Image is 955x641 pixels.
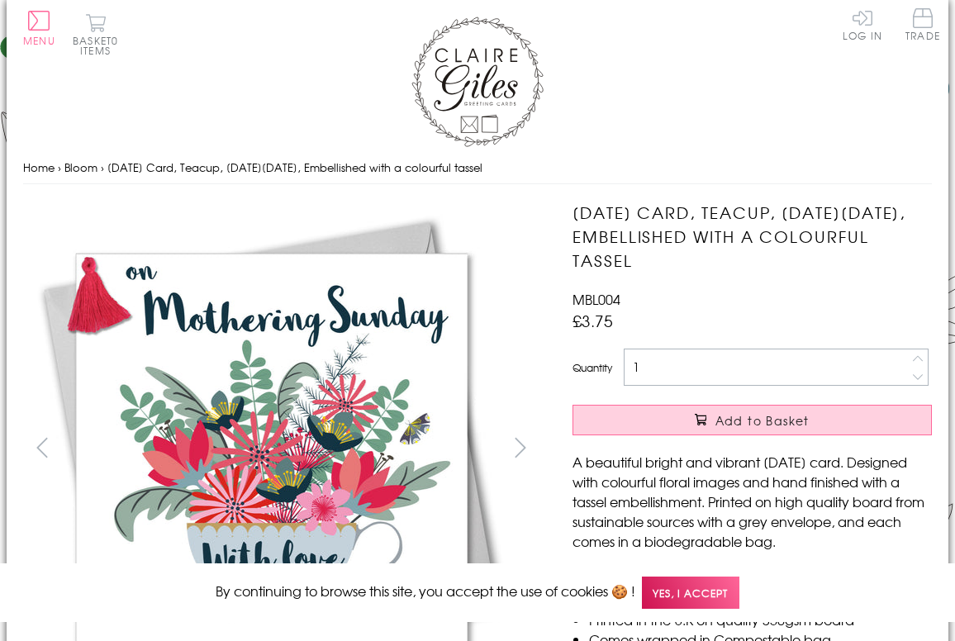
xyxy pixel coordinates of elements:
a: Log In [843,8,882,40]
span: Menu [23,33,55,48]
span: [DATE] Card, Teacup, [DATE][DATE], Embellished with a colourful tassel [107,159,482,175]
span: £3.75 [573,309,613,332]
span: MBL004 [573,289,620,309]
p: A beautiful bright and vibrant [DATE] card. Designed with colourful floral images and hand finish... [573,452,932,551]
span: Trade [905,8,940,40]
img: Claire Giles Greetings Cards [411,17,544,147]
span: 0 items [80,33,118,58]
span: Add to Basket [715,412,810,429]
span: › [58,159,61,175]
button: Basket0 items [73,13,118,55]
nav: breadcrumbs [23,151,932,185]
span: › [101,159,104,175]
button: Add to Basket [573,405,932,435]
button: Menu [23,11,55,45]
a: Home [23,159,55,175]
button: prev [23,429,60,466]
span: Yes, I accept [642,577,739,609]
button: next [502,429,539,466]
label: Quantity [573,360,612,375]
h1: [DATE] Card, Teacup, [DATE][DATE], Embellished with a colourful tassel [573,201,932,272]
a: Bloom [64,159,97,175]
a: Trade [905,8,940,44]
